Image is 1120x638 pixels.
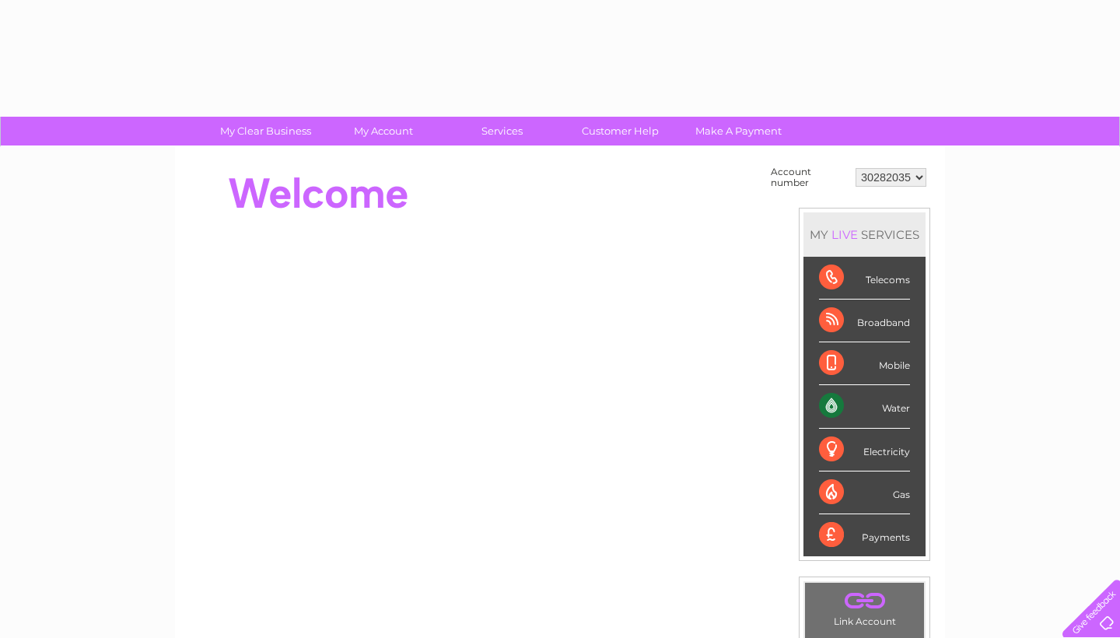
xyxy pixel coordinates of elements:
[438,117,566,145] a: Services
[809,587,920,614] a: .
[556,117,684,145] a: Customer Help
[819,429,910,471] div: Electricity
[320,117,448,145] a: My Account
[767,163,852,192] td: Account number
[819,257,910,300] div: Telecoms
[819,471,910,514] div: Gas
[819,342,910,385] div: Mobile
[804,582,925,631] td: Link Account
[819,514,910,556] div: Payments
[819,300,910,342] div: Broadband
[674,117,803,145] a: Make A Payment
[201,117,330,145] a: My Clear Business
[803,212,926,257] div: MY SERVICES
[828,227,861,242] div: LIVE
[819,385,910,428] div: Water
